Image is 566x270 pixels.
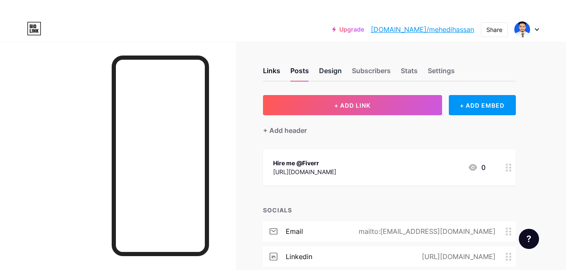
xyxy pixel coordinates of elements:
div: Subscribers [352,66,391,81]
a: Upgrade [332,26,364,33]
div: Keywords by Traffic [93,50,142,55]
img: tab_domain_overview_orange.svg [23,49,30,56]
div: Settings [428,66,455,81]
button: + ADD LINK [263,95,442,115]
div: Design [319,66,342,81]
div: [URL][DOMAIN_NAME] [273,167,336,176]
div: [URL][DOMAIN_NAME] [408,251,506,262]
div: + Add header [263,125,307,135]
span: + ADD LINK [334,102,370,109]
div: Domain Overview [32,50,75,55]
div: Posts [290,66,309,81]
div: Links [263,66,280,81]
div: v 4.0.25 [24,13,41,20]
a: [DOMAIN_NAME]/mehedihassan [371,24,474,34]
div: mailto:[EMAIL_ADDRESS][DOMAIN_NAME] [345,226,506,236]
div: + ADD EMBED [449,95,516,115]
div: linkedin [286,251,312,262]
img: tab_keywords_by_traffic_grey.svg [84,49,91,56]
img: logo_orange.svg [13,13,20,20]
div: Stats [401,66,418,81]
img: website_grey.svg [13,22,20,29]
div: SOCIALS [263,206,516,214]
div: email [286,226,303,236]
div: 0 [468,162,486,172]
div: Domain: [DOMAIN_NAME] [22,22,93,29]
div: Hire me @Fiverr [273,159,336,167]
div: Share [486,25,502,34]
img: mehedihassan [514,21,530,37]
